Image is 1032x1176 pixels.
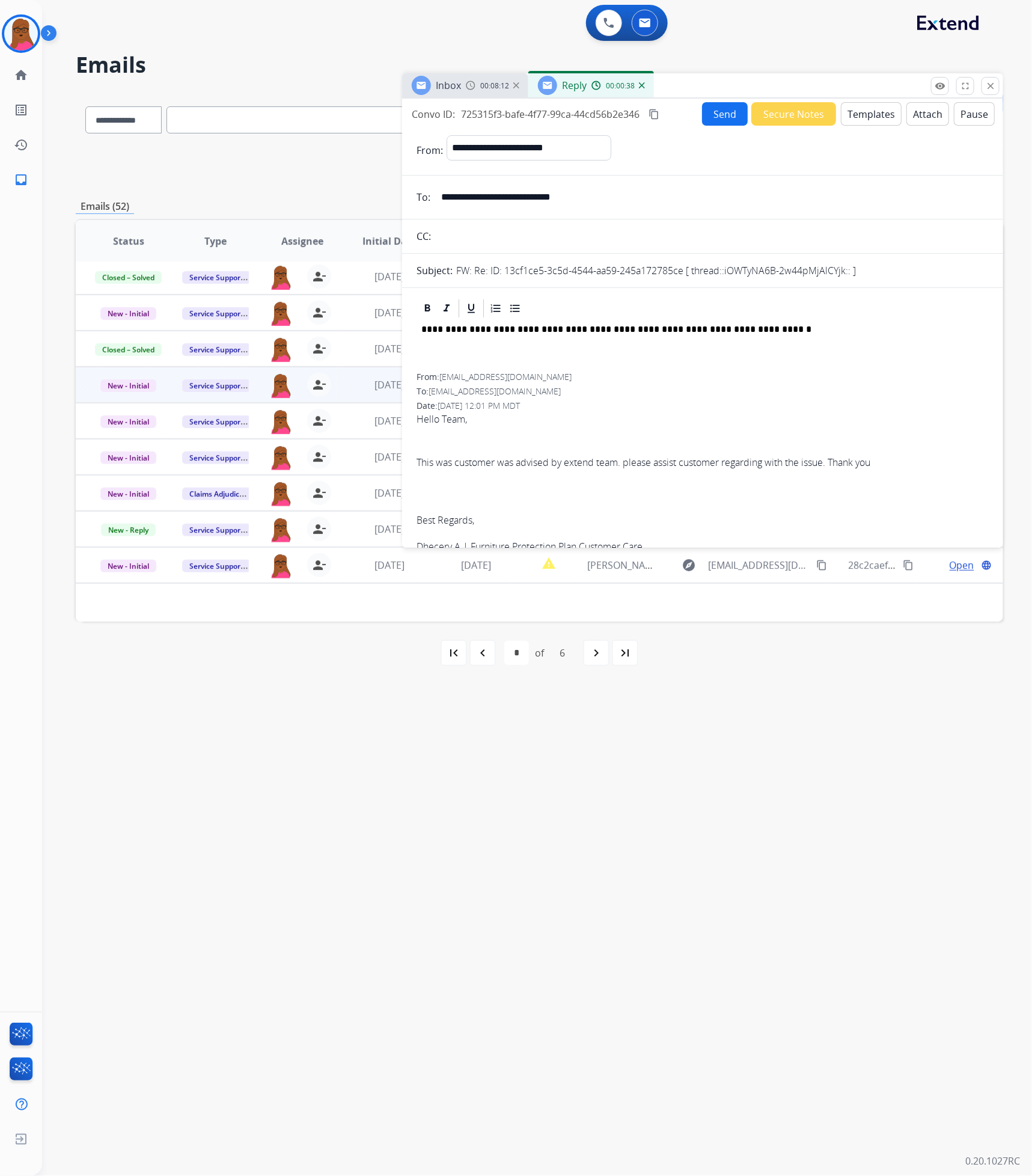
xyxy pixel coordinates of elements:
[418,299,436,317] div: Bold
[475,646,490,660] mat-icon: navigate_before
[100,452,156,464] span: New - Initial
[417,371,989,383] div: From:
[981,560,992,571] mat-icon: language
[985,81,996,91] mat-icon: close
[682,558,696,572] mat-icon: explore
[438,400,520,411] span: [DATE] 12:01 PM MDT
[269,517,293,542] img: agent-avatar
[312,558,326,572] mat-icon: person_remove
[374,414,405,427] span: [DATE]
[14,68,28,82] mat-icon: home
[281,234,323,248] span: Assignee
[606,81,635,91] span: 00:00:38
[461,559,491,572] span: [DATE]
[438,299,456,317] div: Italic
[269,337,293,362] img: agent-avatar
[417,229,431,243] p: CC:
[950,558,974,572] span: Open
[374,378,405,391] span: [DATE]
[618,646,632,660] mat-icon: last_page
[960,81,971,91] mat-icon: fullscreen
[954,102,995,126] button: Pause
[100,488,156,500] span: New - Initial
[362,234,417,248] span: Initial Date
[182,560,251,572] span: Service Support
[76,53,1003,77] h2: Emails
[374,486,405,500] span: [DATE]
[417,400,989,412] div: Date:
[312,269,326,284] mat-icon: person_remove
[269,445,293,470] img: agent-avatar
[4,17,38,51] img: avatar
[816,560,827,571] mat-icon: content_copy
[312,486,326,500] mat-icon: person_remove
[374,559,405,572] span: [DATE]
[95,271,162,284] span: Closed – Solved
[312,305,326,320] mat-icon: person_remove
[487,299,505,317] div: Ordered List
[182,452,251,464] span: Service Support
[100,307,156,320] span: New - Initial
[101,524,156,536] span: New - Reply
[269,265,293,290] img: agent-avatar
[312,450,326,464] mat-icon: person_remove
[100,379,156,392] span: New - Initial
[95,343,162,356] span: Closed – Solved
[447,646,461,660] mat-icon: first_page
[588,559,872,572] span: [PERSON_NAME] - w/o 4ef1839d-75dc-468d-8aba-44778a9fe532
[204,234,227,248] span: Type
[436,79,461,92] span: Inbox
[412,107,455,121] p: Convo ID:
[589,646,603,660] mat-icon: navigate_next
[100,560,156,572] span: New - Initial
[702,102,748,126] button: Send
[182,524,251,536] span: Service Support
[14,173,28,187] mat-icon: inbox
[76,199,134,214] p: Emails (52)
[100,415,156,428] span: New - Initial
[269,301,293,326] img: agent-avatar
[417,143,443,158] p: From:
[182,415,251,428] span: Service Support
[841,102,902,126] button: Templates
[417,385,989,397] div: To:
[562,79,587,92] span: Reply
[417,513,989,527] p: Best Regards,
[906,102,949,126] button: Attach
[461,108,640,121] span: 725315f3-bafe-4f77-99ca-44cd56b2e346
[429,385,561,397] span: [EMAIL_ADDRESS][DOMAIN_NAME]
[506,299,524,317] div: Bullet List
[374,522,405,536] span: [DATE]
[269,409,293,434] img: agent-avatar
[849,559,1027,572] span: 28c2caef-c415-4dfa-a122-d8e52db524cf
[182,343,251,356] span: Service Support
[14,138,28,152] mat-icon: history
[269,481,293,506] img: agent-avatar
[312,522,326,536] mat-icon: person_remove
[312,341,326,356] mat-icon: person_remove
[542,556,556,571] mat-icon: report_problem
[374,306,405,319] span: [DATE]
[935,81,945,91] mat-icon: remove_red_eye
[417,263,453,278] p: Subject:
[374,450,405,464] span: [DATE]
[649,109,659,120] mat-icon: content_copy
[417,190,430,204] p: To:
[965,1154,1020,1169] p: 0.20.1027RC
[182,488,264,500] span: Claims Adjudication
[456,263,856,278] p: FW: Re: ID: 13cf1ce5-3c5d-4544-aa59-245a172785ce [ thread::iOWTyNA6B-2w44pMjAlCYjk:: ]
[269,553,293,578] img: agent-avatar
[535,646,544,660] div: of
[374,342,405,355] span: [DATE]
[269,373,293,398] img: agent-avatar
[312,414,326,428] mat-icon: person_remove
[751,102,836,126] button: Secure Notes
[182,271,251,284] span: Service Support
[480,81,509,91] span: 00:08:12
[417,539,989,568] p: Dhecery A.| Furniture Protection Plan Customer Care Ashley Furniture Industries, Inc.
[113,234,144,248] span: Status
[312,378,326,392] mat-icon: person_remove
[708,558,809,572] span: [EMAIL_ADDRESS][DOMAIN_NAME]
[550,641,575,665] div: 6
[182,379,251,392] span: Service Support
